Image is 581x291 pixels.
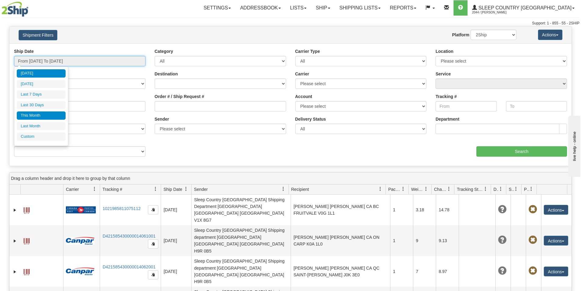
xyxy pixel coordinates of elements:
[191,256,291,287] td: Sleep Country [GEOGRAPHIC_DATA] Shipping department [GEOGRAPHIC_DATA] [GEOGRAPHIC_DATA] [GEOGRAPH...
[436,48,453,54] label: Location
[480,184,491,194] a: Tracking Status filter column settings
[493,186,499,192] span: Delivery Status
[102,264,156,269] a: D421585430000014062001
[509,186,514,192] span: Shipment Issues
[472,9,518,16] span: 2044 / [PERSON_NAME]
[398,184,408,194] a: Packages filter column settings
[23,266,30,276] a: Label
[390,225,413,256] td: 1
[291,256,390,287] td: [PERSON_NAME] [PERSON_NAME] CA QC SAINT-[PERSON_NAME] J0K 3E0
[524,186,529,192] span: Pickup Status
[529,236,537,244] span: Pickup Not Assigned
[291,186,309,192] span: Recipient
[199,0,235,16] a: Settings
[17,101,66,109] li: Last 30 Days
[161,225,191,256] td: [DATE]
[161,256,191,287] td: [DATE]
[421,184,431,194] a: Weight filter column settings
[529,205,537,214] span: Pickup Not Assigned
[538,30,562,40] button: Actions
[23,205,30,214] a: Label
[12,238,18,244] a: Expand
[2,21,579,26] div: Support: 1 - 855 - 55 - 2SHIP
[295,48,320,54] label: Carrier Type
[17,122,66,130] li: Last Month
[476,146,567,157] input: Search
[102,206,141,211] a: 1021985811075112
[526,184,536,194] a: Pickup Status filter column settings
[12,269,18,275] a: Expand
[148,239,158,249] button: Copy to clipboard
[12,207,18,213] a: Expand
[194,186,208,192] span: Sender
[291,195,390,225] td: [PERSON_NAME] [PERSON_NAME] CA BC FRUITVALE V0G 1L1
[66,186,79,192] span: Carrier
[17,69,66,78] li: [DATE]
[434,186,447,192] span: Charge
[498,236,507,244] span: Unknown
[436,71,451,77] label: Service
[295,93,312,100] label: Account
[66,206,96,214] img: 20 - Canada Post
[17,133,66,141] li: Custom
[311,0,335,16] a: Ship
[89,184,100,194] a: Carrier filter column settings
[155,48,173,54] label: Category
[163,186,182,192] span: Ship Date
[511,184,521,194] a: Shipment Issues filter column settings
[385,0,421,16] a: Reports
[19,30,57,40] button: Shipment Filters
[295,71,309,77] label: Carrier
[390,195,413,225] td: 1
[66,267,95,275] img: 14 - Canpar
[148,205,158,214] button: Copy to clipboard
[17,111,66,120] li: This Month
[17,80,66,88] li: [DATE]
[148,270,158,279] button: Copy to clipboard
[181,184,191,194] a: Ship Date filter column settings
[436,256,459,287] td: 8.97
[498,267,507,275] span: Unknown
[544,236,568,246] button: Actions
[23,235,30,245] a: Label
[2,2,28,17] img: logo2044.jpg
[235,0,285,16] a: Addressbook
[506,101,567,111] input: To
[155,93,204,100] label: Order # / Ship Request #
[191,195,291,225] td: Sleep Country [GEOGRAPHIC_DATA] Shipping Department [GEOGRAPHIC_DATA] [GEOGRAPHIC_DATA] [GEOGRAPH...
[155,116,169,122] label: Sender
[436,101,497,111] input: From
[335,0,385,16] a: Shipping lists
[477,5,572,10] span: Sleep Country [GEOGRAPHIC_DATA]
[436,195,459,225] td: 14.78
[161,195,191,225] td: [DATE]
[544,205,568,215] button: Actions
[278,184,289,194] a: Sender filter column settings
[436,225,459,256] td: 9.13
[291,225,390,256] td: [PERSON_NAME] [PERSON_NAME] CA ON CARP K0A 1L0
[436,116,459,122] label: Department
[457,186,483,192] span: Tracking Status
[375,184,386,194] a: Recipient filter column settings
[544,267,568,276] button: Actions
[496,184,506,194] a: Delivery Status filter column settings
[9,173,572,184] div: grid grouping header
[529,267,537,275] span: Pickup Not Assigned
[155,71,178,77] label: Destination
[102,186,122,192] span: Tracking #
[452,32,469,38] label: Platform
[388,186,401,192] span: Packages
[150,184,161,194] a: Tracking # filter column settings
[413,256,436,287] td: 7
[17,90,66,99] li: Last 7 Days
[295,116,326,122] label: Delivery Status
[413,225,436,256] td: 9
[390,256,413,287] td: 1
[567,114,580,176] iframe: chat widget
[444,184,454,194] a: Charge filter column settings
[191,225,291,256] td: Sleep Country [GEOGRAPHIC_DATA] Shipping department [GEOGRAPHIC_DATA] [GEOGRAPHIC_DATA] [GEOGRAPH...
[436,93,457,100] label: Tracking #
[14,48,34,54] label: Ship Date
[66,237,95,245] img: 14 - Canpar
[468,0,579,16] a: Sleep Country [GEOGRAPHIC_DATA] 2044 / [PERSON_NAME]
